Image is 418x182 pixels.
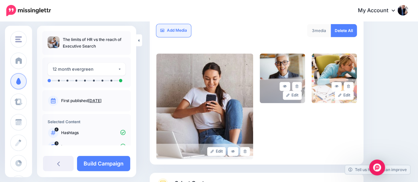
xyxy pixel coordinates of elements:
[15,36,22,42] img: menu.png
[61,98,126,104] p: First published
[53,65,118,73] div: 12 month evergreen
[312,54,357,103] img: b49564425f3760e032505898009a399e_large.jpg
[55,141,58,145] span: 3
[260,54,305,103] img: 07feacba33278de1e548a5aefd166a43_large.jpg
[207,147,226,156] a: Edit
[156,24,191,37] a: Add Media
[312,28,315,33] span: 3
[307,24,331,37] div: media
[156,54,253,159] img: 8aa56add5ebff99e3b819ea759028bce_large.jpg
[48,63,126,76] button: 12 month evergreen
[55,127,58,131] span: 4
[61,144,126,150] p: Images
[61,130,126,136] p: Hashtags
[351,3,408,19] a: My Account
[88,98,101,103] a: [DATE]
[345,165,410,174] a: Tell us how we can improve
[48,36,59,48] img: 8aa56add5ebff99e3b819ea759028bce_thumb.jpg
[331,24,357,37] a: Delete All
[335,91,354,100] a: Edit
[6,5,51,16] img: Missinglettr
[48,119,126,124] h4: Selected Content
[369,160,385,175] div: Open Intercom Messenger
[63,36,126,50] p: The limits of HR vs the reach of Executive Search
[283,91,302,100] a: Edit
